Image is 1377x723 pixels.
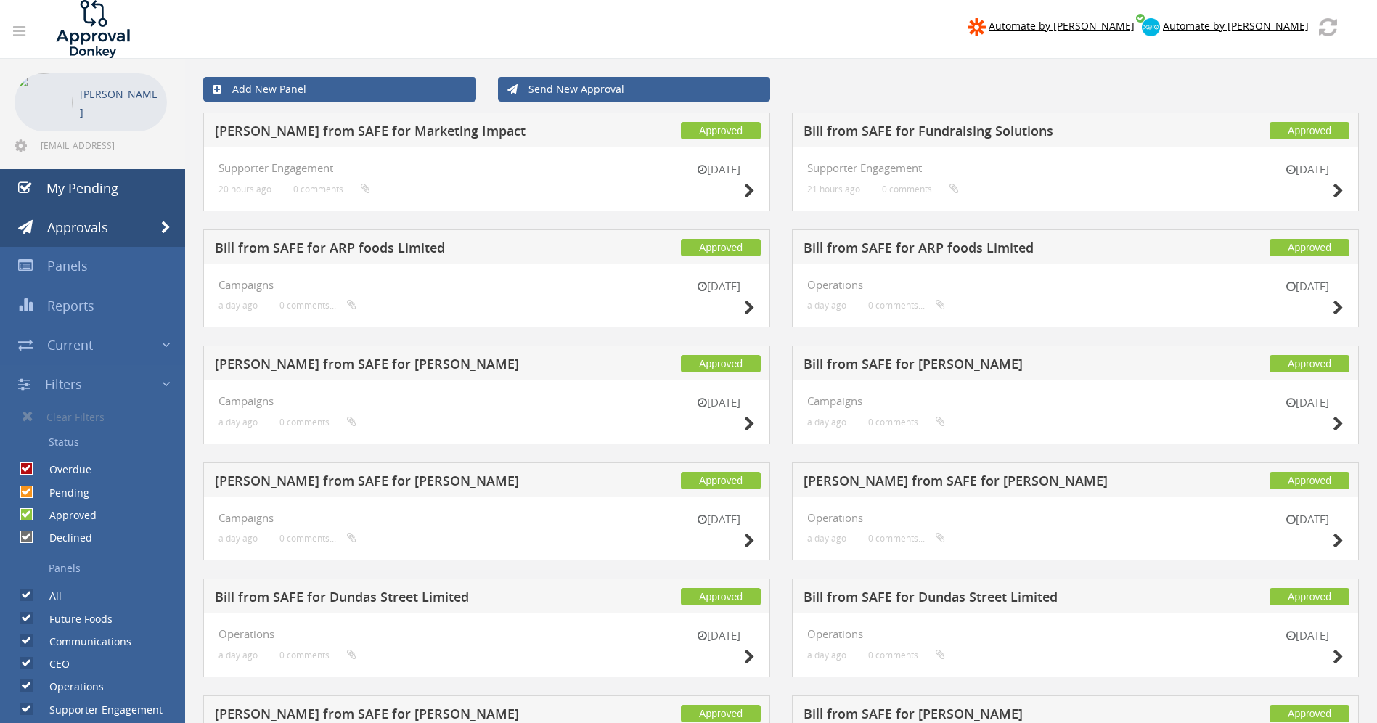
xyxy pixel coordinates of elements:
small: [DATE] [1271,162,1344,177]
h4: Supporter Engagement [807,162,1344,174]
img: zapier-logomark.png [968,18,986,36]
h5: [PERSON_NAME] from SAFE for [PERSON_NAME] [215,474,595,492]
small: 0 comments... [868,417,945,428]
h4: Campaigns [807,395,1344,407]
a: Status [11,430,185,454]
h4: Supporter Engagement [218,162,755,174]
small: a day ago [807,417,846,428]
small: 20 hours ago [218,184,271,195]
small: a day ago [218,533,258,544]
span: Approved [681,239,761,256]
h5: Bill from SAFE for [PERSON_NAME] [804,357,1184,375]
small: 0 comments... [279,650,356,661]
span: Approved [1270,705,1349,722]
span: Panels [47,257,88,274]
span: Approved [1270,588,1349,605]
small: 0 comments... [882,184,959,195]
a: Panels [11,556,185,581]
label: Pending [35,486,89,500]
small: a day ago [218,650,258,661]
label: All [35,589,62,603]
a: Clear Filters [11,404,185,430]
small: [DATE] [682,628,755,643]
h5: [PERSON_NAME] from SAFE for [PERSON_NAME] [804,474,1184,492]
h5: Bill from SAFE for Fundraising Solutions [804,124,1184,142]
span: Automate by [PERSON_NAME] [1163,19,1309,33]
small: [DATE] [682,395,755,410]
small: [DATE] [682,162,755,177]
span: Approved [1270,122,1349,139]
small: [DATE] [682,279,755,294]
h5: [PERSON_NAME] from SAFE for [PERSON_NAME] [215,357,595,375]
span: [EMAIL_ADDRESS][DOMAIN_NAME] [41,139,164,151]
h4: Operations [807,279,1344,291]
small: a day ago [218,417,258,428]
span: Approvals [47,218,108,236]
span: Approved [681,472,761,489]
h4: Campaigns [218,512,755,524]
span: Approved [681,588,761,605]
h4: Campaigns [218,279,755,291]
span: Approved [681,355,761,372]
span: Approved [1270,239,1349,256]
h4: Operations [807,628,1344,640]
small: 0 comments... [868,533,945,544]
small: [DATE] [1271,279,1344,294]
h4: Campaigns [218,395,755,407]
label: Operations [35,679,104,694]
h5: Bill from SAFE for ARP foods Limited [804,241,1184,259]
small: 21 hours ago [807,184,860,195]
small: 0 comments... [279,533,356,544]
h5: [PERSON_NAME] from SAFE for Marketing Impact [215,124,595,142]
span: Approved [1270,472,1349,489]
small: a day ago [807,533,846,544]
span: Automate by [PERSON_NAME] [989,19,1135,33]
a: Send New Approval [498,77,771,102]
small: a day ago [807,650,846,661]
label: Supporter Engagement [35,703,163,717]
span: Approved [681,122,761,139]
span: Approved [1270,355,1349,372]
span: Reports [47,297,94,314]
small: [DATE] [1271,395,1344,410]
small: 0 comments... [279,417,356,428]
label: Overdue [35,462,91,477]
h5: Bill from SAFE for Dundas Street Limited [804,590,1184,608]
span: Current [47,336,93,354]
h5: Bill from SAFE for Dundas Street Limited [215,590,595,608]
small: [DATE] [682,512,755,527]
small: [DATE] [1271,512,1344,527]
label: Future Foods [35,612,113,626]
img: refresh.png [1319,18,1337,36]
label: Declined [35,531,92,545]
a: Add New Panel [203,77,476,102]
small: 0 comments... [868,300,945,311]
p: [PERSON_NAME] [80,85,160,121]
small: 0 comments... [868,650,945,661]
label: Approved [35,508,97,523]
h4: Operations [807,512,1344,524]
small: 0 comments... [279,300,356,311]
h5: Bill from SAFE for ARP foods Limited [215,241,595,259]
span: Filters [45,375,82,393]
span: Approved [681,705,761,722]
label: Communications [35,634,131,649]
span: My Pending [46,179,118,197]
small: a day ago [218,300,258,311]
small: [DATE] [1271,628,1344,643]
img: xero-logo.png [1142,18,1160,36]
label: CEO [35,657,70,671]
small: a day ago [807,300,846,311]
h4: Operations [218,628,755,640]
small: 0 comments... [293,184,370,195]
